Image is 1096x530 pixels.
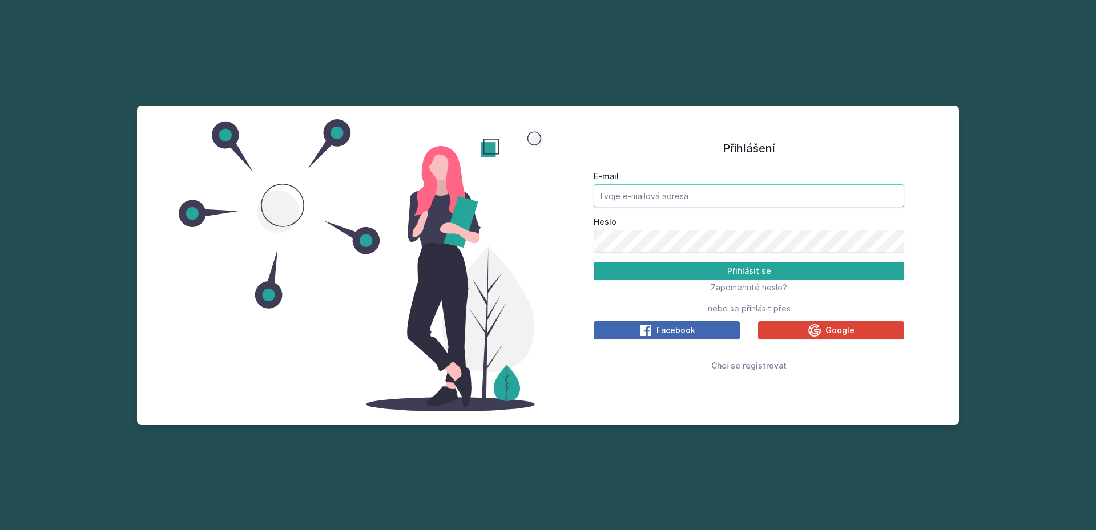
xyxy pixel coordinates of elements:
[656,325,695,336] span: Facebook
[711,358,787,372] button: Chci se registrovat
[594,184,904,207] input: Tvoje e-mailová adresa
[594,216,904,228] label: Heslo
[825,325,855,336] span: Google
[758,321,904,339] button: Google
[594,321,740,339] button: Facebook
[711,282,787,292] span: Zapomenuté heslo?
[708,303,791,314] span: nebo se přihlásit přes
[594,262,904,280] button: Přihlásit se
[594,171,904,182] label: E-mail
[711,361,787,370] span: Chci se registrovat
[594,140,904,157] h1: Přihlášení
